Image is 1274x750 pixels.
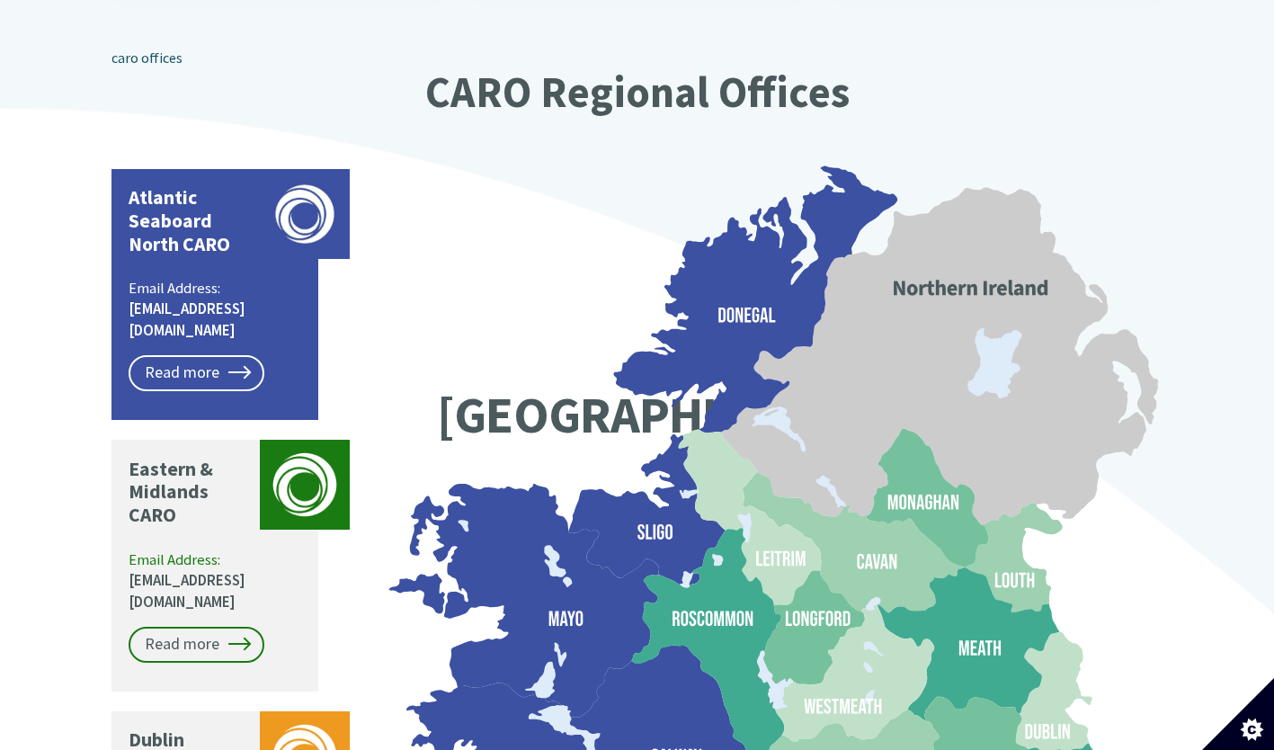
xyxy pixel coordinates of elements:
[129,355,264,391] a: Read more
[129,627,264,663] a: Read more
[129,458,251,528] p: Eastern & Midlands CARO
[111,68,1163,116] h2: CARO Regional Offices
[1202,678,1274,750] button: Set cookie preferences
[437,382,897,447] text: [GEOGRAPHIC_DATA]
[129,549,304,613] p: Email Address:
[129,299,245,340] a: [EMAIL_ADDRESS][DOMAIN_NAME]
[129,278,304,342] p: Email Address:
[129,570,245,612] a: [EMAIL_ADDRESS][DOMAIN_NAME]
[111,49,183,67] a: caro offices
[129,186,251,256] p: Atlantic Seaboard North CARO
